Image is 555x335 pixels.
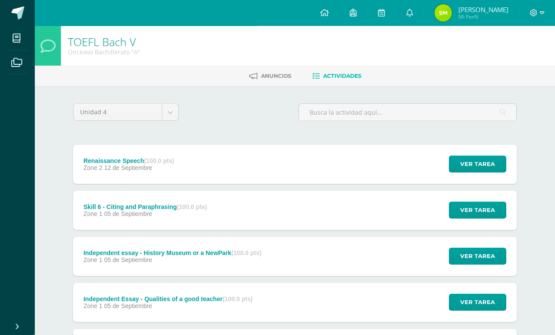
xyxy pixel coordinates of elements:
span: Zone 1 [84,210,103,217]
div: Onceavo Bachillerato 'A' [68,48,140,56]
a: Actividades [312,69,361,83]
span: Zone 1 [84,302,103,309]
strong: (100.0 pts) [223,295,253,302]
span: Ver tarea [460,248,495,264]
span: [PERSON_NAME] [458,5,508,14]
button: Ver tarea [449,248,506,265]
span: 12 de Septiembre [104,164,152,171]
span: 05 de Septiembre [104,302,152,309]
span: Zone 2 [84,164,103,171]
button: Ver tarea [449,294,506,311]
div: Independent essay - History Museum or a NewPark [84,249,261,256]
strong: (100.0 pts) [144,157,174,164]
a: TOEFL Bach V [68,34,136,49]
h1: TOEFL Bach V [68,36,140,48]
span: 05 de Septiembre [104,210,152,217]
span: Mi Perfil [458,13,508,20]
a: Unidad 4 [74,104,178,120]
span: Ver tarea [460,202,495,218]
span: Ver tarea [460,294,495,310]
span: Unidad 4 [80,104,155,120]
button: Ver tarea [449,202,506,219]
span: Zone 1 [84,256,103,263]
div: Skill 6 - Citing and Paraphrasing [84,203,207,210]
input: Busca la actividad aquí... [299,104,516,121]
a: Anuncios [249,69,291,83]
img: 08ffd7a281e218a47056843f4a90a7e2.png [435,4,452,22]
div: Independent Essay - Qualities of a good teacher [84,295,253,302]
span: Ver tarea [460,156,495,172]
span: Anuncios [261,73,291,79]
strong: (100.0 pts) [231,249,261,256]
span: 05 de Septiembre [104,256,152,263]
div: Renaissance Speech [84,157,174,164]
strong: (100.0 pts) [177,203,207,210]
span: Actividades [323,73,361,79]
button: Ver tarea [449,156,506,172]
